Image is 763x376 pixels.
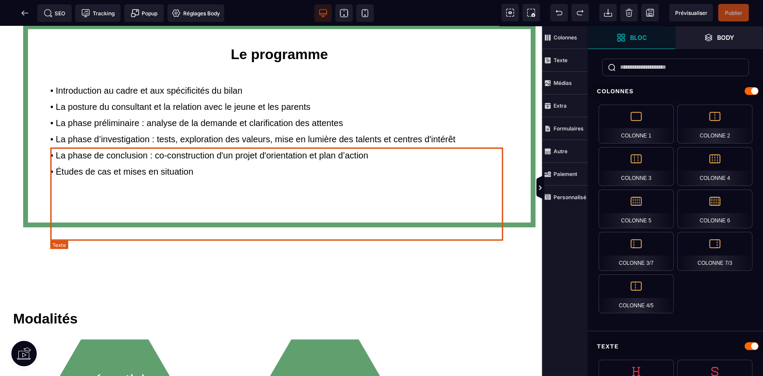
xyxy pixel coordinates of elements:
span: Nettoyage [620,4,638,21]
span: Code de suivi [75,4,121,22]
strong: Extra [554,102,567,109]
strong: Autre [554,148,568,155]
span: Autre [542,140,588,163]
span: Créer une alerte modale [124,4,164,22]
span: Texte [542,49,588,72]
span: Voir tablette [335,4,353,22]
span: Paiement [542,163,588,186]
span: Médias [542,72,588,95]
span: Prévisualiser [675,10,707,16]
span: Capture d'écran [523,4,540,21]
strong: Texte [554,57,568,63]
span: Publier [725,10,742,16]
span: Enregistrer [641,4,659,21]
span: Réglages Body [172,9,220,18]
span: Métadata SEO [37,4,72,22]
span: • Introduction au cadre et aux spécificités du bilan • La posture du consultant et la relation av... [50,60,456,151]
strong: Body [718,34,735,41]
span: Formulaires [542,117,588,140]
span: Afficher les vues [588,175,597,201]
span: Extra [542,95,588,117]
span: Rétablir [571,4,589,21]
span: Colonnes [542,26,588,49]
div: Colonne 5 [599,190,674,228]
strong: Personnalisé [554,194,586,200]
span: Tracking [81,9,115,18]
strong: Médias [554,80,572,86]
div: Colonne 1 [599,105,674,144]
span: Voir mobile [356,4,374,22]
strong: Colonnes [554,34,577,41]
strong: Bloc [630,34,647,41]
span: Personnalisé [542,186,588,208]
div: Colonne 7/3 [677,232,753,271]
span: Retour [16,4,34,22]
div: Colonne 4/5 [599,274,674,313]
span: Aperçu [669,4,713,21]
span: SEO [44,9,66,18]
strong: Paiement [554,171,577,177]
div: Colonnes [588,83,763,99]
span: Importer [599,4,617,21]
strong: Formulaires [554,125,584,132]
span: Favicon [167,4,224,22]
span: Ouvrir les blocs [588,26,676,49]
span: Ouvrir les calques [676,26,763,49]
div: Colonne 2 [677,105,753,144]
span: Popup [131,9,158,18]
span: Enregistrer le contenu [718,4,749,21]
span: Voir bureau [314,4,332,22]
span: Voir les composants [502,4,519,21]
div: Modalités [13,285,529,301]
div: Colonne 3/7 [599,232,674,271]
div: Texte [588,338,763,355]
span: Défaire [550,4,568,21]
div: Colonne 4 [677,147,753,186]
div: Colonne 6 [677,190,753,228]
h1: Le programme [35,16,524,41]
div: Colonne 3 [599,147,674,186]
